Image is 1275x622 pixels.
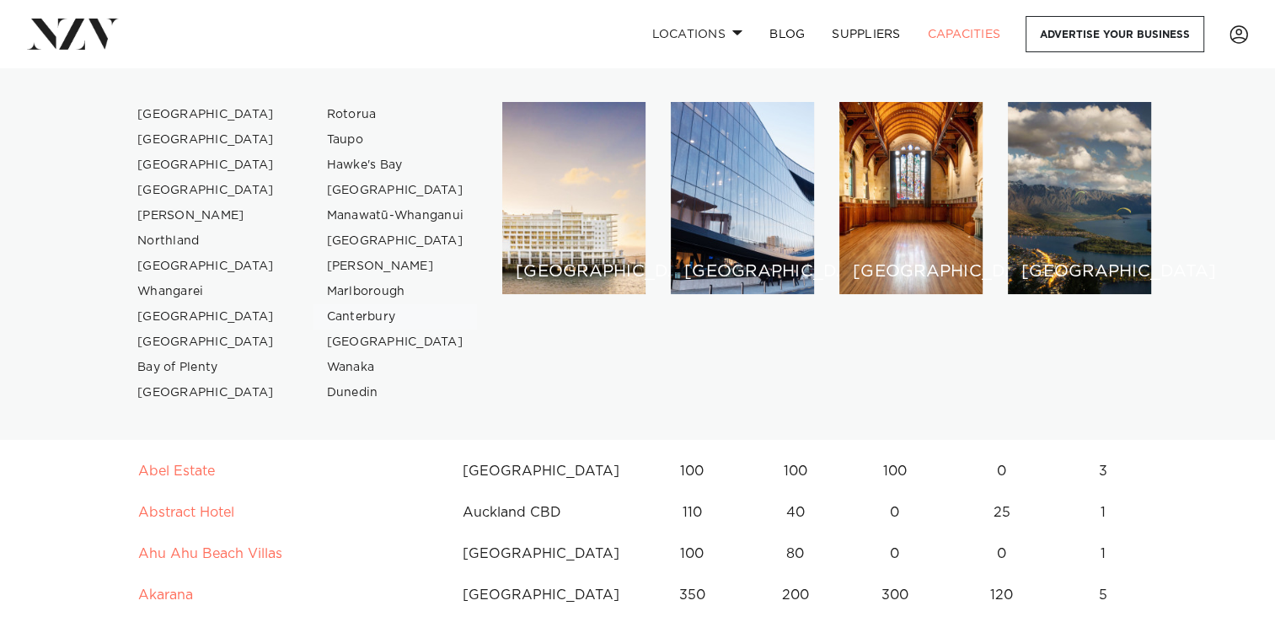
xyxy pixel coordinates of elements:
h6: [GEOGRAPHIC_DATA] [1021,263,1138,281]
a: Marlborough [313,279,478,304]
a: Ahu Ahu Beach Villas [138,547,282,560]
a: [GEOGRAPHIC_DATA] [124,304,288,330]
a: SUPPLIERS [818,16,913,52]
a: Manawatū-Whanganui [313,203,478,228]
td: 25 [948,492,1054,534]
a: Canterbury [313,304,478,330]
td: 1 [1055,534,1151,575]
td: [GEOGRAPHIC_DATA] [448,534,635,575]
a: Auckland venues [GEOGRAPHIC_DATA] [502,102,646,294]
td: 5 [1055,575,1151,616]
td: 0 [948,534,1054,575]
a: Hawke's Bay [313,153,478,178]
td: 100 [749,451,841,492]
a: Bay of Plenty [124,355,288,380]
a: [GEOGRAPHIC_DATA] [124,254,288,279]
a: Taupo [313,127,478,153]
a: [GEOGRAPHIC_DATA] [124,127,288,153]
a: Wanaka [313,355,478,380]
a: Northland [124,228,288,254]
a: Abel Estate [138,464,215,478]
a: [GEOGRAPHIC_DATA] [124,102,288,127]
td: Auckland CBD [448,492,635,534]
a: Wellington venues [GEOGRAPHIC_DATA] [671,102,814,294]
a: [GEOGRAPHIC_DATA] [124,153,288,178]
td: 100 [635,451,749,492]
td: 110 [635,492,749,534]
a: Dunedin [313,380,478,405]
a: [GEOGRAPHIC_DATA] [313,330,478,355]
td: 0 [841,534,948,575]
td: [GEOGRAPHIC_DATA] [448,451,635,492]
td: 1 [1055,492,1151,534]
td: 120 [948,575,1054,616]
img: nzv-logo.png [27,19,119,49]
a: [GEOGRAPHIC_DATA] [124,380,288,405]
a: Queenstown venues [GEOGRAPHIC_DATA] [1008,102,1151,294]
a: BLOG [756,16,818,52]
h6: [GEOGRAPHIC_DATA] [684,263,801,281]
td: 0 [841,492,948,534]
a: Christchurch venues [GEOGRAPHIC_DATA] [839,102,983,294]
a: [PERSON_NAME] [124,203,288,228]
td: 200 [749,575,841,616]
h6: [GEOGRAPHIC_DATA] [516,263,632,281]
td: 300 [841,575,948,616]
td: 100 [635,534,749,575]
a: Locations [638,16,756,52]
td: 40 [749,492,841,534]
td: 0 [948,451,1054,492]
td: 3 [1055,451,1151,492]
h6: [GEOGRAPHIC_DATA] [853,263,969,281]
a: [GEOGRAPHIC_DATA] [313,228,478,254]
a: Akarana [138,588,193,602]
a: [GEOGRAPHIC_DATA] [124,330,288,355]
td: [GEOGRAPHIC_DATA] [448,575,635,616]
td: 350 [635,575,749,616]
a: Abstract Hotel [138,506,234,519]
td: 100 [841,451,948,492]
a: Capacities [914,16,1015,52]
a: [GEOGRAPHIC_DATA] [313,178,478,203]
a: Rotorua [313,102,478,127]
a: Advertise your business [1026,16,1204,52]
a: [GEOGRAPHIC_DATA] [124,178,288,203]
a: [PERSON_NAME] [313,254,478,279]
td: 80 [749,534,841,575]
a: Whangarei [124,279,288,304]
